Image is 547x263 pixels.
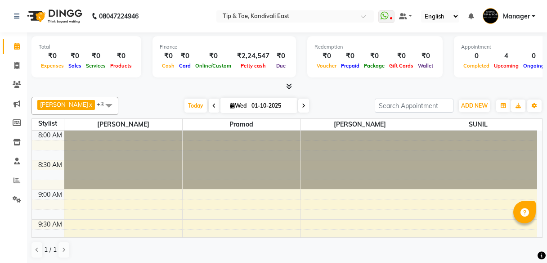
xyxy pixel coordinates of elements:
[36,160,64,170] div: 8:30 AM
[483,8,498,24] img: Manager
[387,51,416,61] div: ₹0
[84,51,108,61] div: ₹0
[88,101,92,108] a: x
[362,51,387,61] div: ₹0
[375,99,453,113] input: Search Appointment
[228,102,249,109] span: Wed
[249,99,294,113] input: 2025-10-01
[108,51,134,61] div: ₹0
[274,63,288,69] span: Due
[339,51,362,61] div: ₹0
[509,227,538,254] iframe: chat widget
[314,51,339,61] div: ₹0
[177,63,193,69] span: Card
[521,51,547,61] div: 0
[32,119,64,128] div: Stylist
[521,63,547,69] span: Ongoing
[492,63,521,69] span: Upcoming
[339,63,362,69] span: Prepaid
[84,63,108,69] span: Services
[314,63,339,69] span: Voucher
[39,63,66,69] span: Expenses
[492,51,521,61] div: 4
[44,245,57,254] span: 1 / 1
[66,51,84,61] div: ₹0
[36,131,64,140] div: 8:00 AM
[36,190,64,200] div: 9:00 AM
[160,51,177,61] div: ₹0
[160,63,177,69] span: Cash
[64,119,182,130] span: [PERSON_NAME]
[416,51,435,61] div: ₹0
[193,51,233,61] div: ₹0
[416,63,435,69] span: Wallet
[160,43,289,51] div: Finance
[459,100,490,112] button: ADD NEW
[97,100,111,108] span: +3
[39,51,66,61] div: ₹0
[184,99,207,113] span: Today
[108,63,134,69] span: Products
[233,51,273,61] div: ₹2,24,547
[301,119,419,130] span: [PERSON_NAME]
[362,63,387,69] span: Package
[461,102,488,109] span: ADD NEW
[461,51,492,61] div: 0
[387,63,416,69] span: Gift Cards
[193,63,233,69] span: Online/Custom
[273,51,289,61] div: ₹0
[419,119,538,130] span: SUNIL
[36,220,64,229] div: 9:30 AM
[23,4,85,29] img: logo
[66,63,84,69] span: Sales
[183,119,300,130] span: Pramod
[99,4,139,29] b: 08047224946
[177,51,193,61] div: ₹0
[461,63,492,69] span: Completed
[238,63,268,69] span: Petty cash
[40,101,88,108] span: [PERSON_NAME]
[314,43,435,51] div: Redemption
[503,12,530,21] span: Manager
[39,43,134,51] div: Total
